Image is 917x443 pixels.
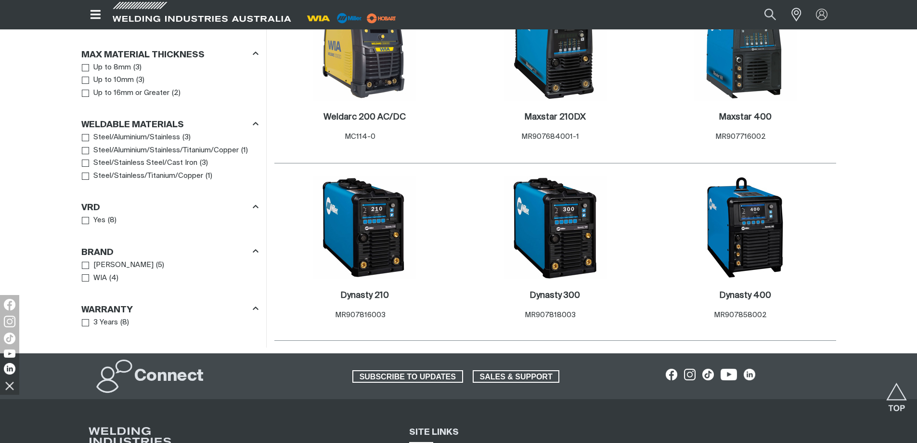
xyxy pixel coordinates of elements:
[82,144,239,157] a: Steel/Aluminium/Stainless/Titanium/Copper
[82,316,118,329] a: 3 Years
[82,272,107,285] a: WIA
[82,87,170,100] a: Up to 16mm or Greater
[93,132,180,143] span: Steel/Aluminium/Stainless
[524,112,586,123] a: Maxstar 210DX
[82,74,134,87] a: Up to 10mm
[504,176,607,279] img: Dynasty 300
[82,316,258,329] ul: Warranty
[93,145,239,156] span: Steel/Aluminium/Stainless/Titanium/Copper
[530,291,580,300] h2: Dynasty 300
[93,215,105,226] span: Yes
[93,171,203,182] span: Steel/Stainless/Titanium/Copper
[409,428,459,437] span: SITE LINKS
[340,291,389,300] h2: Dynasty 210
[93,88,169,99] span: Up to 16mm or Greater
[524,113,586,121] h2: Maxstar 210DX
[134,366,204,387] h2: Connect
[136,75,144,86] span: ( 3 )
[133,62,142,73] span: ( 3 )
[719,113,772,121] h2: Maxstar 400
[93,317,118,328] span: 3 Years
[82,61,131,74] a: Up to 8mm
[1,377,18,394] img: hide socials
[473,370,560,383] a: SALES & SUPPORT
[886,383,907,404] button: Scroll to top
[81,50,205,61] h3: Max Material Thickness
[108,215,116,226] span: ( 8 )
[323,113,406,121] h2: Weldarc 200 AC/DC
[4,363,15,375] img: LinkedIn
[82,170,204,183] a: Steel/Stainless/Titanium/Copper
[81,118,258,131] div: Weldable Materials
[182,132,191,143] span: ( 3 )
[93,273,107,284] span: WIA
[719,291,771,300] h2: Dynasty 400
[81,305,133,316] h3: Warranty
[82,131,258,182] ul: Weldable Materials
[206,171,212,182] span: ( 1 )
[719,290,771,301] a: Dynasty 400
[81,247,114,258] h3: Brand
[364,11,399,26] img: miller
[81,201,258,214] div: VRD
[313,176,416,279] img: Dynasty 210
[345,133,375,140] span: MC114-0
[352,370,463,383] a: SUBSCRIBE TO UPDATES
[694,176,797,279] img: Dynasty 400
[474,370,559,383] span: SALES & SUPPORT
[719,112,772,123] a: Maxstar 400
[521,133,579,140] span: MR907684001-1
[364,14,399,22] a: miller
[754,4,787,26] button: Search products
[82,157,198,170] a: Steel/Stainless Steel/Cast Iron
[81,120,184,131] h3: Weldable Materials
[241,145,248,156] span: ( 1 )
[93,260,154,271] span: [PERSON_NAME]
[93,62,131,73] span: Up to 8mm
[81,245,258,258] div: Brand
[4,299,15,310] img: Facebook
[81,303,258,316] div: Warranty
[323,112,406,123] a: Weldarc 200 AC/DC
[353,370,462,383] span: SUBSCRIBE TO UPDATES
[530,290,580,301] a: Dynasty 300
[714,311,767,319] span: MR907858002
[741,4,786,26] input: Product name or item number...
[4,349,15,358] img: YouTube
[81,202,100,214] h3: VRD
[172,88,181,99] span: ( 2 )
[93,158,197,169] span: Steel/Stainless Steel/Cast Iron
[82,259,258,284] ul: Brand
[82,259,154,272] a: [PERSON_NAME]
[109,273,118,284] span: ( 4 )
[82,214,258,227] ul: VRD
[81,48,258,61] div: Max Material Thickness
[4,316,15,327] img: Instagram
[82,61,258,100] ul: Max Material Thickness
[156,260,164,271] span: ( 5 )
[715,133,766,140] span: MR907716002
[335,311,386,319] span: MR907816003
[82,131,181,144] a: Steel/Aluminium/Stainless
[93,75,134,86] span: Up to 10mm
[120,317,129,328] span: ( 8 )
[200,158,208,169] span: ( 3 )
[4,333,15,344] img: TikTok
[525,311,576,319] span: MR907818003
[340,290,389,301] a: Dynasty 210
[82,214,106,227] a: Yes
